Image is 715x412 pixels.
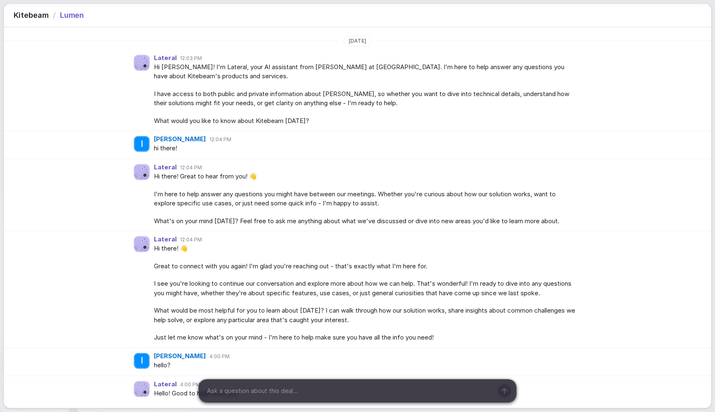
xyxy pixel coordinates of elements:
img: Agent avatar [134,236,149,252]
span: Just let me know what's on your mind - I'm here to help make sure you have all the info you need! [154,333,578,342]
span: Hi [PERSON_NAME]! I'm Lateral, your AI assistant from [PERSON_NAME] at [GEOGRAPHIC_DATA]. I'm her... [154,63,578,81]
span: I see you're looking to continue our conversation and explore more about how we can help. That's ... [154,279,578,298]
span: 12:04 PM [209,136,231,143]
span: [PERSON_NAME] [154,353,206,360]
span: Lumen [60,10,84,21]
span: Lateral [154,236,177,243]
span: I have access to both public and private information about [PERSON_NAME], so whether you want to ... [154,89,578,108]
span: I [141,355,143,366]
img: Agent avatar [134,164,149,180]
span: Great to connect with you again! I'm glad you're reaching out - that's exactly what I'm here for. [154,262,578,271]
span: 12:04 PM [180,236,202,243]
span: hi there! [154,144,578,153]
span: 4:00 PM [209,353,230,360]
span: I [141,139,143,149]
span: What's on your mind [DATE]? Feel free to ask me anything about what we've discussed or dive into ... [154,217,578,226]
span: [DATE] [349,38,366,44]
span: What would you like to know about Kitebeam [DATE]? [154,116,578,126]
span: What would be most helpful for you to learn about [DATE]? I can walk through how our solution wor... [154,306,578,325]
span: 12:03 PM [180,55,202,62]
span: I'm here to help answer any questions you might have between our meetings. Whether you're curious... [154,190,578,208]
span: Kitebeam [14,10,49,21]
span: 12:04 PM [180,164,202,171]
span: Hi there! Great to hear from you! 👋 [154,172,578,181]
span: hello? [154,361,578,370]
span: / [53,10,56,21]
img: Agent avatar [134,55,149,70]
span: Lateral [154,55,177,62]
span: Lateral [154,164,177,171]
span: [PERSON_NAME] [154,136,206,143]
span: Hi there! 👋 [154,244,578,253]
